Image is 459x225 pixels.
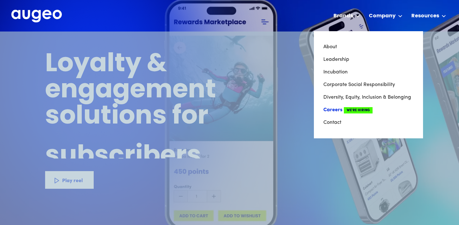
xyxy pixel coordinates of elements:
[369,12,396,20] div: Company
[11,10,62,23] img: Augeo's full logo in white.
[411,12,439,20] div: Resources
[323,104,414,116] a: CareersWe're Hiring
[323,91,414,104] a: Diversity, Equity, Inclusion & Belonging
[314,31,423,138] nav: Company
[344,107,373,113] span: We're Hiring
[333,12,353,20] div: Brands
[11,10,62,23] a: home
[323,78,414,91] a: Corporate Social Responsibility
[323,66,414,78] a: Incubation
[323,41,414,53] a: About
[323,116,414,129] a: Contact
[323,53,414,66] a: Leadership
